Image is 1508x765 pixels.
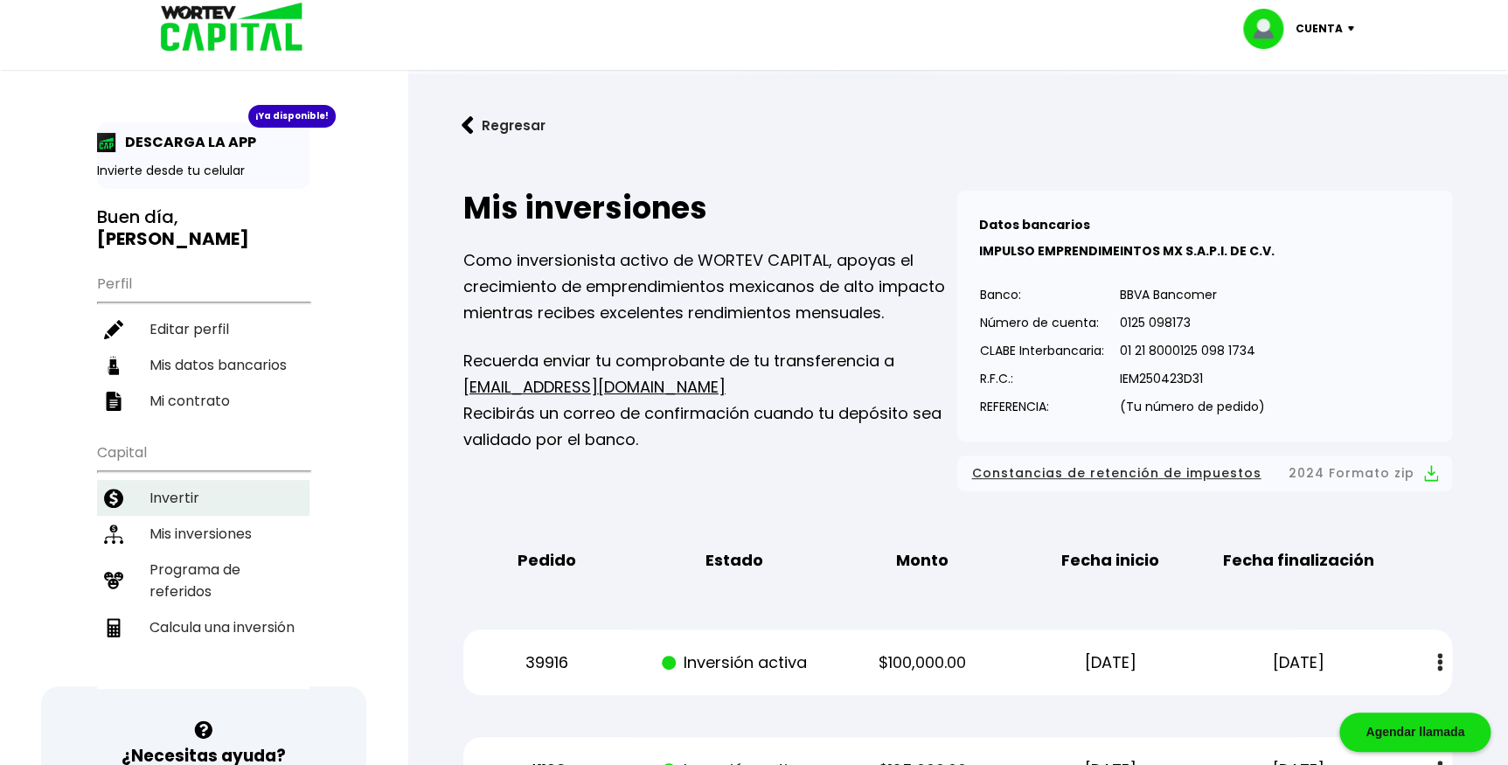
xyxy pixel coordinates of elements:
a: [EMAIL_ADDRESS][DOMAIN_NAME] [463,376,726,398]
h3: Buen día, [97,206,309,250]
p: Banco: [979,282,1103,308]
p: CLABE Interbancaria: [979,337,1103,364]
p: $100,000.00 [844,650,1002,676]
img: recomiendanos-icon.9b8e9327.svg [104,571,123,590]
p: Recuerda enviar tu comprobante de tu transferencia a Recibirás un correo de confirmación cuando t... [463,348,958,453]
p: R.F.C.: [979,365,1103,392]
button: Regresar [435,102,572,149]
a: Mi contrato [97,383,309,419]
img: datos-icon.10cf9172.svg [104,356,123,375]
div: Agendar llamada [1339,713,1491,752]
a: Invertir [97,480,309,516]
p: Número de cuenta: [979,309,1103,336]
p: 39916 [468,650,626,676]
p: BBVA Bancomer [1119,282,1264,308]
h2: Mis inversiones [463,191,958,226]
a: Mis datos bancarios [97,347,309,383]
p: 01 21 8000125 098 1734 [1119,337,1264,364]
ul: Capital [97,433,309,689]
img: icon-down [1343,26,1366,31]
p: Inversión activa [656,650,814,676]
b: Estado [705,547,763,574]
img: editar-icon.952d3147.svg [104,320,123,339]
button: Constancias de retención de impuestos2024 Formato zip [971,462,1438,484]
img: flecha izquierda [462,116,474,135]
img: profile-image [1243,9,1296,49]
p: Invierte desde tu celular [97,162,309,180]
a: Programa de referidos [97,552,309,609]
img: calculadora-icon.17d418c4.svg [104,618,123,637]
b: Fecha finalización [1222,547,1373,574]
b: Datos bancarios [978,216,1089,233]
a: Editar perfil [97,311,309,347]
b: Pedido [518,547,576,574]
div: ¡Ya disponible! [248,105,336,128]
p: IEM250423D31 [1119,365,1264,392]
span: Constancias de retención de impuestos [971,462,1261,484]
img: inversiones-icon.6695dc30.svg [104,525,123,544]
p: REFERENCIA: [979,393,1103,420]
p: DESCARGA LA APP [116,131,256,153]
a: Mis inversiones [97,516,309,552]
img: app-icon [97,133,116,152]
b: IMPULSO EMPRENDIMEINTOS MX S.A.P.I. DE C.V. [978,242,1274,260]
img: contrato-icon.f2db500c.svg [104,392,123,411]
p: Cuenta [1296,16,1343,42]
p: 0125 098173 [1119,309,1264,336]
b: Monto [896,547,949,574]
ul: Perfil [97,264,309,419]
img: invertir-icon.b3b967d7.svg [104,489,123,508]
p: [DATE] [1032,650,1190,676]
p: (Tu número de pedido) [1119,393,1264,420]
b: Fecha inicio [1061,547,1159,574]
p: Como inversionista activo de WORTEV CAPITAL, apoyas el crecimiento de emprendimientos mexicanos d... [463,247,958,326]
a: flecha izquierdaRegresar [435,102,1480,149]
p: [DATE] [1219,650,1377,676]
a: Calcula una inversión [97,609,309,645]
b: [PERSON_NAME] [97,226,249,251]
